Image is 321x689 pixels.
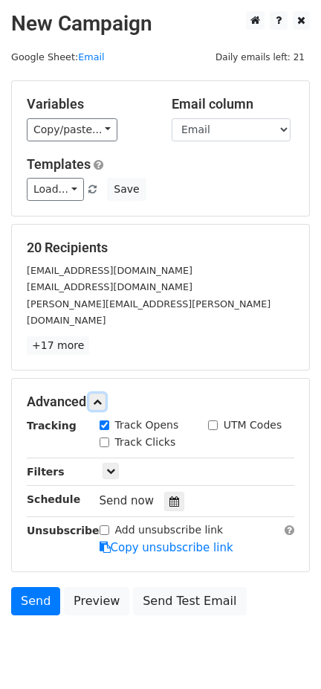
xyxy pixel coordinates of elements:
label: UTM Codes [224,417,282,433]
h5: Advanced [27,394,294,410]
strong: Unsubscribe [27,525,100,536]
small: [PERSON_NAME][EMAIL_ADDRESS][PERSON_NAME][DOMAIN_NAME] [27,298,270,327]
strong: Filters [27,466,65,478]
strong: Schedule [27,493,80,505]
h2: New Campaign [11,11,310,36]
h5: Email column [172,96,294,112]
label: Track Clicks [115,435,176,450]
label: Track Opens [115,417,179,433]
iframe: Chat Widget [247,618,321,689]
a: Send Test Email [133,587,246,615]
a: Email [78,51,104,63]
a: +17 more [27,336,89,355]
a: Load... [27,178,84,201]
label: Add unsubscribe link [115,522,224,538]
a: Send [11,587,60,615]
span: Daily emails left: 21 [210,49,310,65]
span: Send now [100,494,155,507]
small: [EMAIL_ADDRESS][DOMAIN_NAME] [27,281,192,292]
a: Preview [64,587,129,615]
small: [EMAIL_ADDRESS][DOMAIN_NAME] [27,265,192,276]
strong: Tracking [27,420,77,432]
small: Google Sheet: [11,51,105,63]
a: Copy unsubscribe link [100,541,233,554]
a: Templates [27,156,91,172]
a: Daily emails left: 21 [210,51,310,63]
h5: 20 Recipients [27,240,294,256]
button: Save [107,178,146,201]
h5: Variables [27,96,149,112]
a: Copy/paste... [27,118,117,141]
